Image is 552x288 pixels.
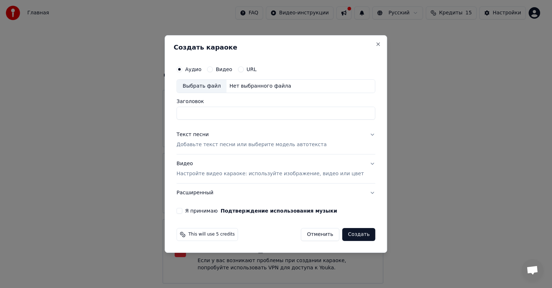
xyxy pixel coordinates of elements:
button: Я принимаю [221,208,337,213]
button: Текст песниДобавьте текст песни или выберите модель автотекста [176,125,375,154]
div: Выбрать файл [177,80,226,93]
label: Я принимаю [185,208,337,213]
button: ВидеоНастройте видео караоке: используйте изображение, видео или цвет [176,154,375,183]
p: Добавьте текст песни или выберите модель автотекста [176,141,327,148]
label: Аудио [185,67,201,72]
h2: Создать караоке [174,44,378,51]
div: Нет выбранного файла [226,83,294,90]
label: Видео [216,67,232,72]
span: This will use 5 credits [188,232,235,237]
button: Создать [342,228,375,241]
button: Отменить [301,228,339,241]
div: Текст песни [176,131,209,138]
label: Заголовок [176,99,375,104]
div: Видео [176,160,364,177]
p: Настройте видео караоке: используйте изображение, видео или цвет [176,170,364,177]
label: URL [247,67,257,72]
button: Расширенный [176,184,375,202]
